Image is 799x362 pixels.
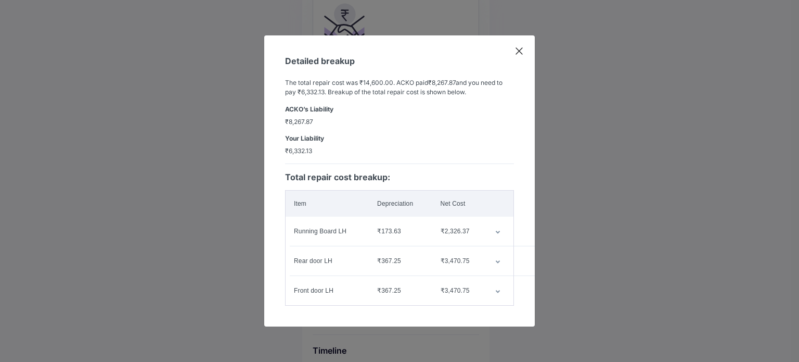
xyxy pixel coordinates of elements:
span: ₹6,332.13 [285,146,514,155]
div: Front door LH [294,286,360,295]
div: Rear door LH [294,256,360,266]
table: customized table [285,190,514,306]
h6: Your Liability [285,134,514,142]
h6: ACKO’s Liability [285,105,514,113]
div: ₹3,470.75 [441,286,479,295]
h5: Total repair cost breakup: [285,172,514,182]
div: Depreciation [377,199,424,208]
div: ₹173.63 [377,227,424,236]
div: ₹367.25 [377,256,424,266]
div: Detailed breakup [285,56,514,66]
div: ₹2,326.37 [441,227,479,236]
div: Running Board LH [294,227,360,236]
div: ₹3,470.75 [441,256,479,266]
h6: The total repair cost was ₹14,600.00 . ACKO paid ₹8,267.87 and you need to pay ₹6,332.13 . Breaku... [285,78,514,97]
div: ₹367.25 [377,286,424,295]
div: Item [294,199,360,208]
span: ₹8,267.87 [285,117,514,126]
div: Net Cost [441,199,479,208]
